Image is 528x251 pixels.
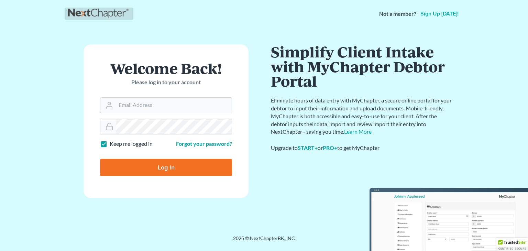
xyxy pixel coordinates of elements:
h1: Simplify Client Intake with MyChapter Debtor Portal [271,44,453,88]
p: Eliminate hours of data entry with MyChapter, a secure online portal for your debtor to input the... [271,97,453,136]
label: Keep me logged in [110,140,153,148]
h1: Welcome Back! [100,61,232,76]
div: TrustedSite Certified [496,238,528,251]
a: Sign up [DATE]! [419,11,460,17]
div: 2025 © NextChapterBK, INC [68,235,460,247]
a: Forgot your password? [176,140,232,147]
input: Email Address [116,98,232,113]
input: Log In [100,159,232,176]
strong: Not a member? [379,10,416,18]
p: Please log in to your account [100,78,232,86]
div: Upgrade to or to get MyChapter [271,144,453,152]
a: PRO+ [323,144,337,151]
a: START+ [298,144,318,151]
a: Learn More [344,128,372,135]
